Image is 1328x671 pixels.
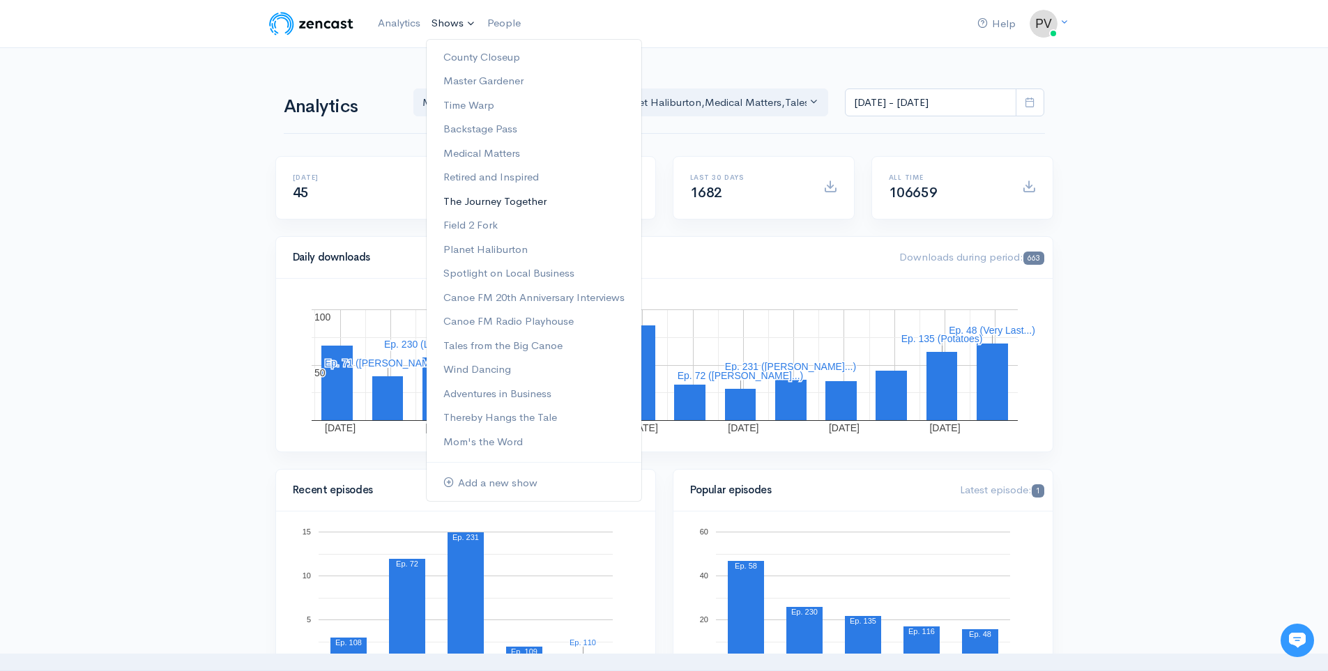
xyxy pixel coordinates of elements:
a: Retired and Inspired [427,165,641,190]
button: Mom's the Word, Adventures in Business, Planet Haliburton, Medical Matters, Tales from the Big Ca... [413,88,829,117]
span: 663 [1023,252,1044,265]
span: 1682 [690,184,722,201]
h4: Popular episodes [690,484,944,496]
a: Planet Haliburton [427,238,641,262]
text: Ep. 71 ([PERSON_NAME]...) [324,357,450,369]
a: Medical Matters [427,141,641,166]
a: Spotlight on Local Business [427,261,641,286]
text: Ep. 48 [969,630,991,638]
span: Downloads during period: [899,250,1044,263]
text: Ep. 108 [335,638,362,647]
text: Ep. 116 [908,627,935,635]
text: Ep. 135 (Potatoes) [901,333,982,344]
a: Help [972,9,1021,39]
text: Ep. 230 [791,608,818,616]
a: Analytics [372,8,426,38]
text: Ep. 230 (Lumber Cam...) [383,339,491,350]
text: 60 [699,527,708,536]
input: analytics date range selector [845,88,1016,117]
h6: Last 30 days [690,173,807,181]
h1: Hi 👋 [21,68,258,90]
text: 20 [699,615,708,624]
a: The Journey Together [427,190,641,214]
text: 5 [306,615,310,624]
a: County Closeup [427,45,641,70]
text: Ep. 48 (Very Last...) [949,325,1035,336]
a: Add a new show [427,471,641,495]
h6: All time [889,173,1005,181]
svg: A chart. [293,528,639,668]
svg: A chart. [690,528,1036,668]
text: 15 [302,527,310,536]
div: Mom's the Word , Adventures in Business , Planet Haliburton , Medical Matters , Tales from the Bi... [422,95,807,111]
h4: Daily downloads [293,252,883,263]
text: [DATE] [325,422,356,433]
a: Field 2 Fork [427,213,641,238]
span: 45 [293,184,309,201]
text: Ep. 231 [452,533,479,541]
text: [DATE] [828,422,859,433]
a: Mom's the Word [427,430,641,454]
h2: Just let us know if you need anything and we'll be happy to help! 🙂 [21,93,258,160]
text: 40 [699,571,708,580]
text: [DATE] [627,422,657,433]
a: Canoe FM Radio Playhouse [427,309,641,334]
p: Find an answer quickly [19,239,260,256]
span: Latest episode: [960,483,1044,496]
text: Ep. 58 [735,562,757,570]
text: Ep. 110 [570,638,596,647]
text: 100 [314,311,331,323]
a: Time Warp [427,93,641,118]
svg: A chart. [293,295,1036,435]
input: Search articles [40,262,249,290]
text: Ep. 135 [850,617,876,625]
text: [DATE] [929,422,960,433]
a: Master Gardener [427,69,641,93]
a: Tales from the Big Canoe [427,334,641,358]
h4: Recent episodes [293,484,630,496]
a: Canoe FM 20th Anniversary Interviews [427,286,641,310]
span: 1 [1032,484,1044,498]
button: New conversation [22,185,257,213]
text: 10 [302,571,310,580]
text: Ep. 231 ([PERSON_NAME]...) [724,361,855,372]
a: Adventures in Business [427,382,641,406]
a: Wind Dancing [427,357,641,382]
text: Ep. 109 [511,647,537,656]
text: [DATE] [728,422,758,433]
text: 50 [314,367,326,378]
img: ZenCast Logo [267,10,356,38]
span: 106659 [889,184,938,201]
text: Ep. 72 ([PERSON_NAME]...) [677,370,803,381]
a: Shows [426,8,482,39]
text: Ep. 72 [396,560,418,568]
ul: Shows [426,39,642,502]
a: People [482,8,526,38]
h1: Analytics [284,97,397,117]
h6: [DATE] [293,173,409,181]
a: Thereby Hangs the Tale [427,406,641,430]
img: ... [1030,10,1058,38]
iframe: gist-messenger-bubble-iframe [1281,624,1314,657]
span: New conversation [90,193,167,204]
a: Backstage Pass [427,117,641,141]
